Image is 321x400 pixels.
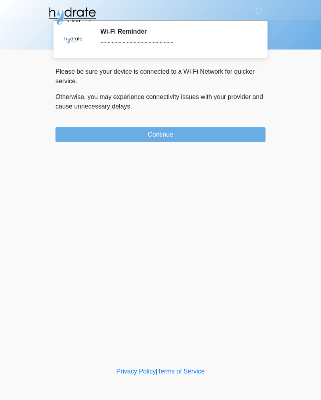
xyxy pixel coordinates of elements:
[117,368,156,375] a: Privacy Policy
[48,6,97,26] img: Hydrate IV Bar - Fort Collins Logo
[157,368,204,375] a: Terms of Service
[100,38,254,48] div: ~~~~~~~~~~~~~~~~~~~~
[55,92,266,111] p: Otherwise, you may experience connectivity issues with your provider and cause unnecessary delays
[61,28,85,51] img: Agent Avatar
[156,368,157,375] a: |
[55,67,266,86] p: Please be sure your device is connected to a Wi-Fi Network for quicker service.
[55,127,266,142] button: Continue
[130,103,132,110] span: .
